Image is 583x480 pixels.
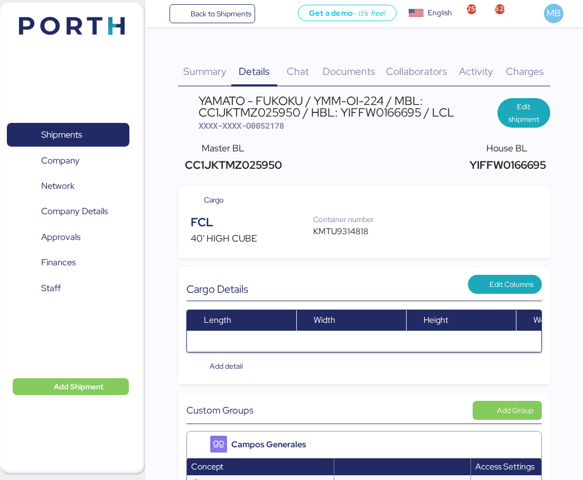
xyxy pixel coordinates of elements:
span: Master BL [202,142,245,154]
button: Edit Columns [468,275,542,294]
span: Cargo [204,194,224,206]
button: Add Shipment [13,378,129,395]
span: Company [41,153,80,168]
span: Staff [41,281,61,296]
span: Back to Shipments [191,7,251,20]
span: Chat [287,64,309,78]
a: Company [7,148,129,172]
span: CC1JKTMZ025950 [182,158,282,172]
span: House BL [486,142,528,154]
a: Company Details [7,199,129,224]
span: Add detail [210,360,243,372]
div: Add Group [497,404,533,417]
span: Approvals [41,229,80,245]
span: Campos Generales [231,438,306,451]
span: Add Shipment [54,380,104,393]
button: Edit shipment [497,98,550,128]
button: Add detail [186,357,251,376]
span: Company Details [41,204,108,219]
span: Summary [183,64,227,78]
a: Approvals [7,225,129,249]
button: Add Group [473,401,542,420]
span: Network [41,178,74,194]
span: Edit Columns [490,278,533,291]
a: Finances [7,251,129,275]
span: Length [204,314,231,325]
span: MB [547,6,561,20]
span: Width [314,314,335,325]
div: FCL [191,214,313,232]
a: Network [7,174,129,198]
span: YIFFW0166695 [467,158,546,172]
button: Menu [152,5,170,23]
span: Collaborators [386,64,447,78]
span: Details [239,64,270,78]
a: Shipments [7,123,129,147]
span: Finances [41,255,76,270]
span: Activity [459,64,493,78]
span: Weight [533,314,559,325]
span: Edit shipment [506,100,542,126]
div: YAMATO - FUKOKU / YMM-OI-224 / MBL: CC1JKTMZ025950 / HBL: YIFFW0166695 / LCL [199,95,497,119]
span: Charges [506,64,544,78]
div: Container number [313,214,385,225]
span: Access Settings [475,461,534,472]
span: Height [424,314,448,325]
div: English [428,7,452,18]
div: KMTU9314818 [313,225,385,238]
a: Back to Shipments [170,4,256,23]
div: 40' HIGH CUBE [191,232,313,245]
span: Custom Groups [186,403,253,417]
span: XXXX-XXXX-O0052178 [199,120,284,131]
span: Concept [191,461,223,472]
span: Documents [323,64,375,78]
div: Cargo Details [186,283,364,295]
span: Shipments [41,127,82,142]
a: Staff [7,276,129,301]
